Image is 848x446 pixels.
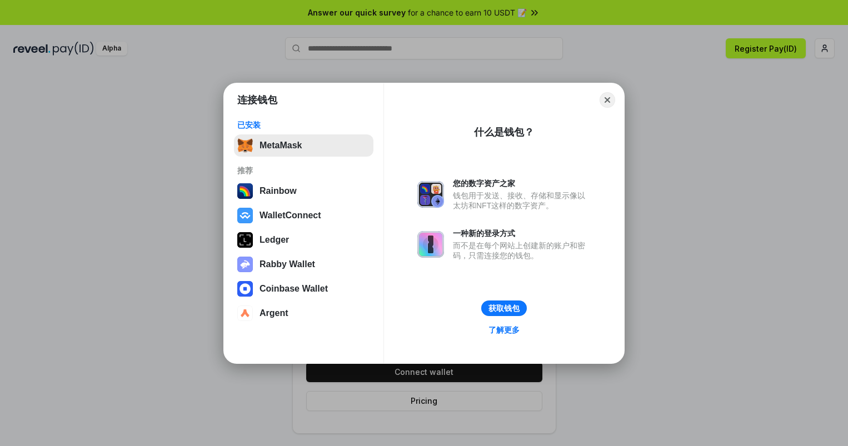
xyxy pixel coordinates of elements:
div: 钱包用于发送、接收、存储和显示像以太坊和NFT这样的数字资产。 [453,191,591,211]
div: 推荐 [237,166,370,176]
div: 您的数字资产之家 [453,178,591,188]
button: MetaMask [234,134,373,157]
button: WalletConnect [234,204,373,227]
img: svg+xml,%3Csvg%20width%3D%2228%22%20height%3D%2228%22%20viewBox%3D%220%200%2028%2028%22%20fill%3D... [237,305,253,321]
div: Argent [260,308,288,318]
img: svg+xml,%3Csvg%20width%3D%2228%22%20height%3D%2228%22%20viewBox%3D%220%200%2028%2028%22%20fill%3D... [237,208,253,223]
div: 已安装 [237,120,370,130]
div: 获取钱包 [488,303,520,313]
button: Argent [234,302,373,324]
div: WalletConnect [260,211,321,221]
h1: 连接钱包 [237,93,277,107]
button: Rainbow [234,180,373,202]
div: Ledger [260,235,289,245]
img: svg+xml,%3Csvg%20xmlns%3D%22http%3A%2F%2Fwww.w3.org%2F2000%2Fsvg%22%20width%3D%2228%22%20height%3... [237,232,253,248]
button: Ledger [234,229,373,251]
a: 了解更多 [482,323,526,337]
img: svg+xml,%3Csvg%20width%3D%22120%22%20height%3D%22120%22%20viewBox%3D%220%200%20120%20120%22%20fil... [237,183,253,199]
div: 一种新的登录方式 [453,228,591,238]
div: Rabby Wallet [260,259,315,269]
div: MetaMask [260,141,302,151]
img: svg+xml,%3Csvg%20xmlns%3D%22http%3A%2F%2Fwww.w3.org%2F2000%2Fsvg%22%20fill%3D%22none%22%20viewBox... [417,181,444,208]
button: Rabby Wallet [234,253,373,275]
img: svg+xml,%3Csvg%20width%3D%2228%22%20height%3D%2228%22%20viewBox%3D%220%200%2028%2028%22%20fill%3D... [237,281,253,297]
button: Coinbase Wallet [234,278,373,300]
button: 获取钱包 [481,300,527,316]
button: Close [600,92,615,108]
div: 而不是在每个网站上创建新的账户和密码，只需连接您的钱包。 [453,240,591,260]
div: Coinbase Wallet [260,284,328,294]
div: Rainbow [260,186,297,196]
div: 什么是钱包？ [474,126,534,139]
img: svg+xml,%3Csvg%20xmlns%3D%22http%3A%2F%2Fwww.w3.org%2F2000%2Fsvg%22%20fill%3D%22none%22%20viewBox... [417,231,444,258]
img: svg+xml,%3Csvg%20xmlns%3D%22http%3A%2F%2Fwww.w3.org%2F2000%2Fsvg%22%20fill%3D%22none%22%20viewBox... [237,257,253,272]
img: svg+xml,%3Csvg%20fill%3D%22none%22%20height%3D%2233%22%20viewBox%3D%220%200%2035%2033%22%20width%... [237,138,253,153]
div: 了解更多 [488,325,520,335]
